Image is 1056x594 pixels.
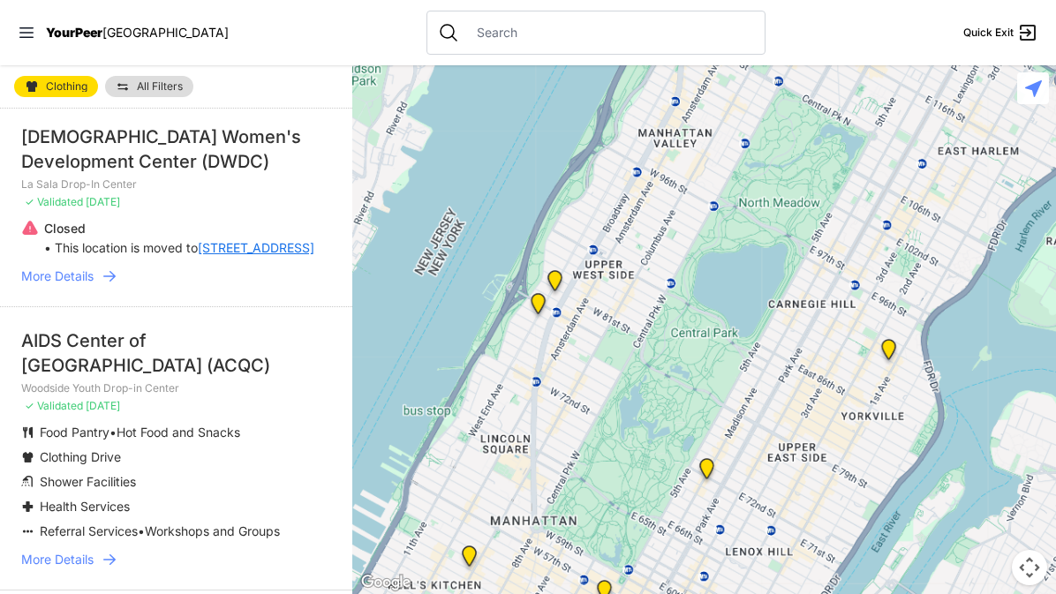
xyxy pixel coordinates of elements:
[963,22,1038,43] a: Quick Exit
[86,195,120,208] span: [DATE]
[40,425,109,440] span: Food Pantry
[25,399,83,412] span: ✓ Validated
[102,25,229,40] span: [GEOGRAPHIC_DATA]
[40,449,121,464] span: Clothing Drive
[44,220,314,237] p: Closed
[44,239,314,257] p: • This location is moved to
[21,551,331,568] a: More Details
[137,81,183,92] span: All Filters
[21,381,331,395] p: Woodside Youth Drop-in Center
[21,267,94,285] span: More Details
[878,339,900,367] div: Avenue Church
[21,177,331,192] p: La Sala Drop-In Center
[145,523,280,538] span: Workshops and Groups
[963,26,1014,40] span: Quick Exit
[544,270,566,298] div: Pathways Adult Drop-In Program
[109,425,117,440] span: •
[117,425,240,440] span: Hot Food and Snacks
[357,571,415,594] a: Open this area in Google Maps (opens a new window)
[198,239,314,257] a: [STREET_ADDRESS]
[46,81,87,92] span: Clothing
[21,551,94,568] span: More Details
[40,523,138,538] span: Referral Services
[357,571,415,594] img: Google
[25,195,83,208] span: ✓ Validated
[40,499,130,514] span: Health Services
[86,399,120,412] span: [DATE]
[458,545,480,574] div: 9th Avenue Drop-in Center
[46,25,102,40] span: YourPeer
[466,24,754,41] input: Search
[14,76,98,97] a: Clothing
[21,328,331,378] div: AIDS Center of [GEOGRAPHIC_DATA] (ACQC)
[21,267,331,285] a: More Details
[40,474,136,489] span: Shower Facilities
[138,523,145,538] span: •
[46,27,229,38] a: YourPeer[GEOGRAPHIC_DATA]
[696,458,718,486] div: Manhattan
[21,124,331,174] div: [DEMOGRAPHIC_DATA] Women's Development Center (DWDC)
[105,76,193,97] a: All Filters
[1012,550,1047,585] button: Map camera controls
